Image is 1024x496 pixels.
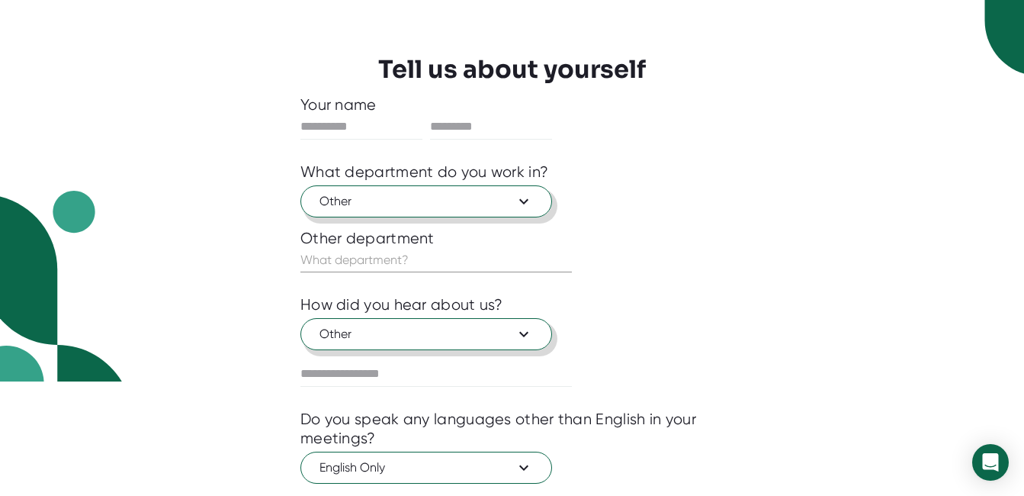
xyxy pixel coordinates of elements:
[300,248,572,272] input: What department?
[300,185,552,217] button: Other
[378,55,646,84] h3: Tell us about yourself
[300,410,724,448] div: Do you speak any languages other than English in your meetings?
[319,459,533,477] span: English Only
[319,325,533,343] span: Other
[319,192,533,211] span: Other
[300,229,724,248] div: Other department
[300,95,724,114] div: Your name
[300,295,503,314] div: How did you hear about us?
[300,318,552,350] button: Other
[300,452,552,484] button: English Only
[300,163,548,182] div: What department do you work in?
[972,444,1009,481] div: Open Intercom Messenger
